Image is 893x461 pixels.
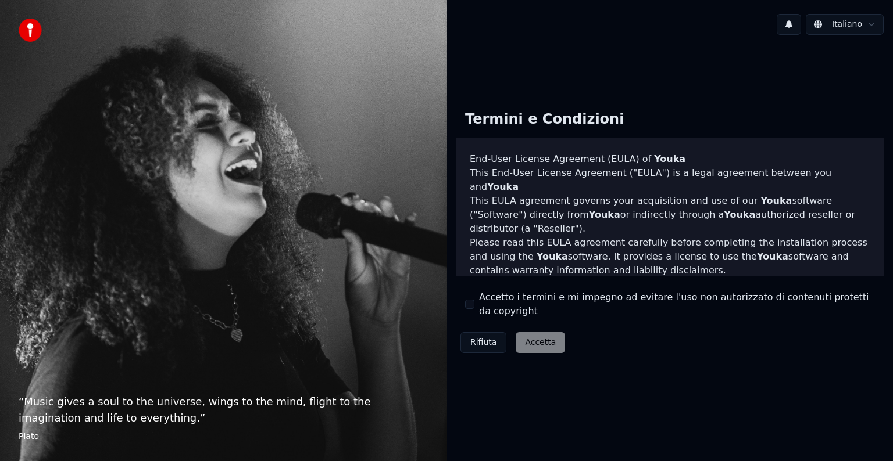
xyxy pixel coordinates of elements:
p: This End-User License Agreement ("EULA") is a legal agreement between you and [470,166,870,194]
p: “ Music gives a soul to the universe, wings to the mind, flight to the imagination and life to ev... [19,394,428,426]
p: Please read this EULA agreement carefully before completing the installation process and using th... [470,236,870,278]
span: Youka [537,251,568,262]
label: Accetto i termini e mi impegno ad evitare l'uso non autorizzato di contenuti protetti da copyright [479,290,874,318]
button: Rifiuta [460,332,506,353]
span: Youka [760,195,792,206]
span: Youka [487,181,519,192]
span: Youka [757,251,788,262]
span: Youka [654,153,685,164]
span: Youka [724,209,755,220]
p: This EULA agreement governs your acquisition and use of our software ("Software") directly from o... [470,194,870,236]
h3: End-User License Agreement (EULA) of [470,152,870,166]
img: youka [19,19,42,42]
footer: Plato [19,431,428,442]
div: Termini e Condizioni [456,101,633,138]
span: Youka [589,209,620,220]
